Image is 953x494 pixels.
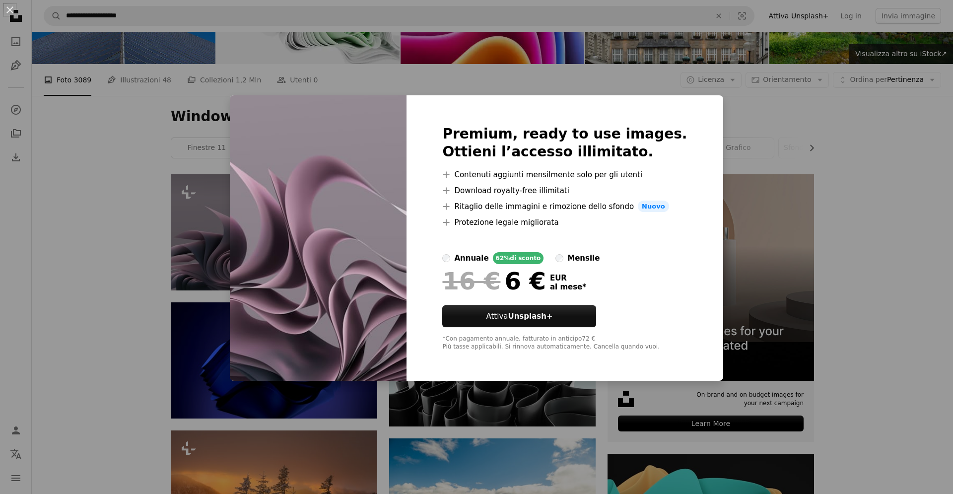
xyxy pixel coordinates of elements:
[442,169,687,181] li: Contenuti aggiunti mensilmente solo per gli utenti
[508,312,552,321] strong: Unsplash+
[442,185,687,197] li: Download royalty-free illimitati
[550,274,586,282] span: EUR
[442,268,545,294] div: 6 €
[555,254,563,262] input: mensile
[230,95,407,381] img: premium_photo-1673771005716-5dc84da796ec
[442,268,500,294] span: 16 €
[442,335,687,351] div: *Con pagamento annuale, fatturato in anticipo 72 € Più tasse applicabili. Si rinnova automaticame...
[567,252,600,264] div: mensile
[442,305,596,327] button: AttivaUnsplash+
[442,216,687,228] li: Protezione legale migliorata
[550,282,586,291] span: al mese *
[454,252,488,264] div: annuale
[442,254,450,262] input: annuale62%di sconto
[493,252,544,264] div: 62% di sconto
[442,201,687,212] li: Ritaglio delle immagini e rimozione dello sfondo
[638,201,669,212] span: Nuovo
[442,125,687,161] h2: Premium, ready to use images. Ottieni l’accesso illimitato.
